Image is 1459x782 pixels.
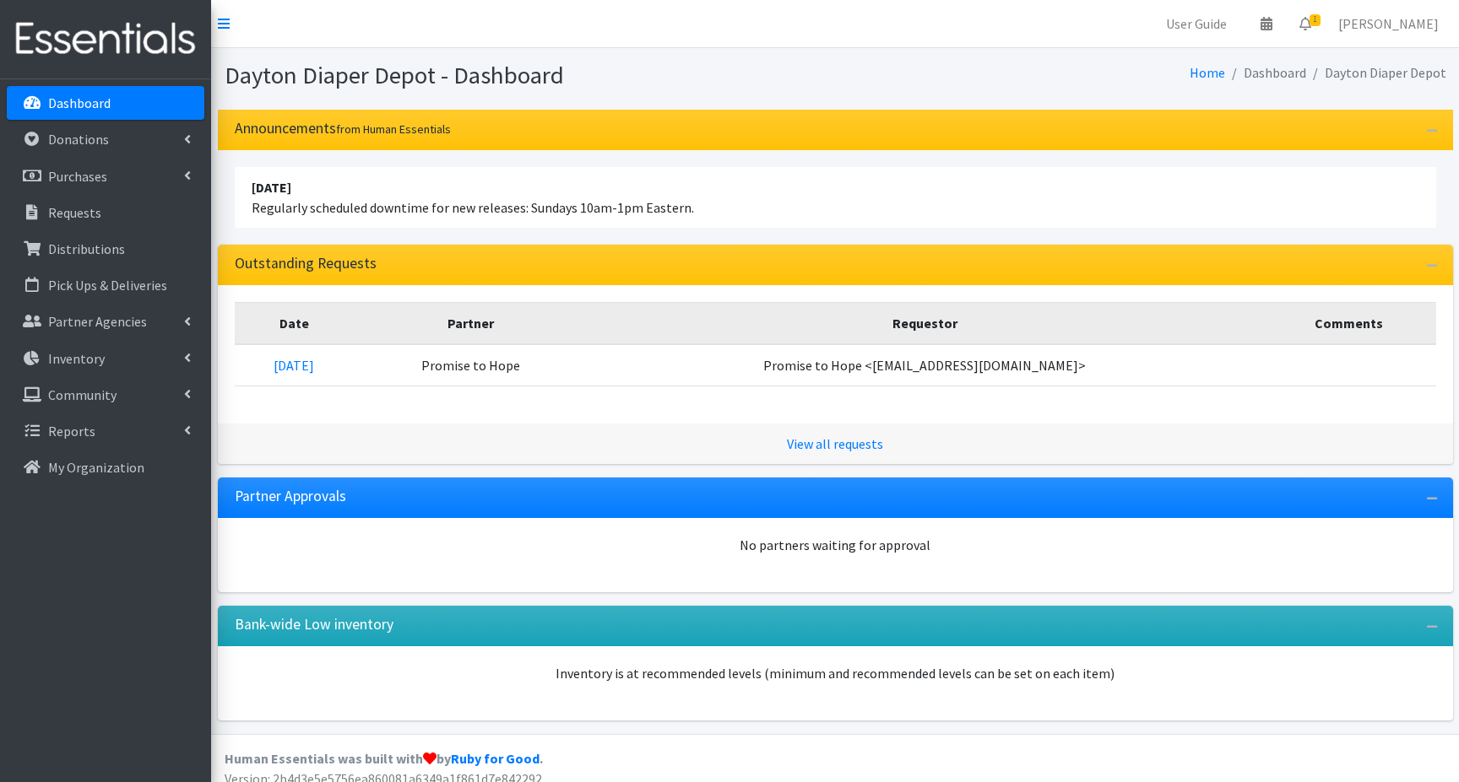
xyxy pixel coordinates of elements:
a: Home [1190,64,1225,81]
a: My Organization [7,450,204,484]
p: Reports [48,423,95,440]
strong: [DATE] [252,179,291,196]
li: Dashboard [1225,61,1306,85]
p: Community [48,386,117,403]
a: [DATE] [274,357,314,374]
div: No partners waiting for approval [235,535,1436,555]
a: Reports [7,414,204,448]
a: Inventory [7,342,204,375]
p: Requests [48,204,101,221]
p: Dashboard [48,94,111,111]
p: Donations [48,131,109,148]
h3: Outstanding Requests [235,255,377,272]
p: Inventory [48,350,105,367]
th: Date [235,302,355,344]
a: Ruby for Good [451,750,540,767]
strong: Human Essentials was built with by . [225,750,543,767]
span: 1 [1310,14,1321,26]
p: Purchases [48,168,107,185]
a: User Guide [1153,7,1240,40]
th: Partner [354,302,588,344]
td: Promise to Hope <[EMAIL_ADDRESS][DOMAIN_NAME]> [588,344,1261,386]
td: Promise to Hope [354,344,588,386]
a: Pick Ups & Deliveries [7,268,204,302]
th: Requestor [588,302,1261,344]
th: Comments [1261,302,1435,344]
p: Distributions [48,240,125,257]
p: Partner Agencies [48,313,147,330]
h1: Dayton Diaper Depot - Dashboard [225,61,829,90]
img: HumanEssentials [7,11,204,67]
small: from Human Essentials [336,121,451,137]
a: Dashboard [7,86,204,120]
h3: Announcements [235,120,451,138]
li: Regularly scheduled downtime for new releases: Sundays 10am-1pm Eastern. [235,167,1436,228]
p: Pick Ups & Deliveries [48,277,167,294]
a: 1 [1286,7,1325,40]
h3: Bank-wide Low inventory [235,616,393,634]
a: Donations [7,122,204,156]
a: Requests [7,196,204,229]
p: Inventory is at recommended levels (minimum and recommended levels can be set on each item) [235,663,1436,683]
h3: Partner Approvals [235,488,346,505]
li: Dayton Diaper Depot [1306,61,1446,85]
a: [PERSON_NAME] [1325,7,1452,40]
a: Distributions [7,232,204,266]
p: My Organization [48,459,144,476]
a: Community [7,378,204,412]
a: View all requests [787,435,883,452]
a: Purchases [7,159,204,193]
a: Partner Agencies [7,305,204,338]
